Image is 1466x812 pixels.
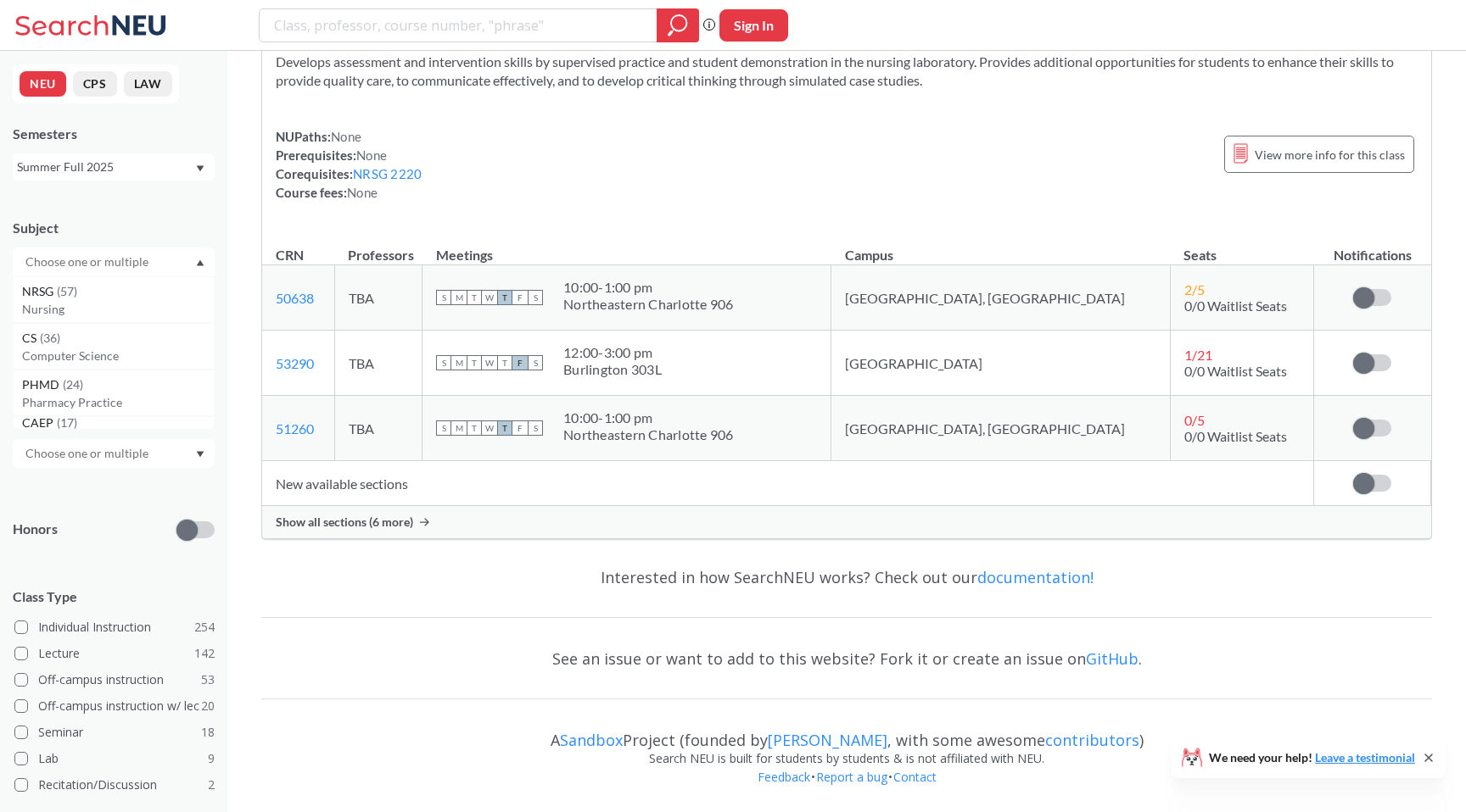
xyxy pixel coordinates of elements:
td: [GEOGRAPHIC_DATA] [831,331,1170,396]
span: S [528,420,543,436]
label: Off-campus instruction w/ lec [14,695,215,717]
div: CRN [276,246,304,264]
button: NEU [20,71,66,97]
span: W [482,420,497,436]
button: Sign In [719,9,788,42]
div: magnifying glass [657,8,699,42]
td: TBA [334,396,422,461]
span: 0 / 5 [1184,412,1205,428]
span: 254 [194,618,215,637]
span: W [482,290,497,305]
label: Recitation/Discussion [14,774,215,796]
div: 10:00 - 1:00 pm [563,409,734,426]
td: TBA [334,265,422,331]
a: Contact [892,769,937,785]
span: 9 [208,749,215,768]
span: ( 17 ) [57,415,77,430]
span: 18 [201,723,215,742]
span: F [512,290,528,305]
label: Individual Instruction [14,616,215,638]
div: 10:00 - 1:00 pm [563,279,734,296]
p: Nursing [22,301,214,318]
a: 53290 [276,355,314,371]
svg: Dropdown arrow [196,165,204,172]
input: Choose one or multiple [17,443,159,464]
div: Summer Full 2025 [17,158,194,176]
span: S [436,290,451,305]
span: None [356,147,387,163]
span: 53 [201,670,215,689]
div: Dropdown arrow [13,439,215,468]
section: Designed to provide the foundation for students’ mastery of beginning assessment techniques and n... [276,34,1418,90]
th: Seats [1170,229,1313,265]
p: Pharmacy Practice [22,394,214,411]
div: Show all sections (6 more) [262,506,1431,538]
a: 50638 [276,290,314,306]
div: Search NEU is built for students by students & is not affiliated with NEU. [261,749,1432,768]
span: W [482,355,497,370]
span: 0/0 Waitlist Seats [1184,298,1287,314]
span: T [467,355,482,370]
div: Interested in how SearchNEU works? Check out our [261,553,1432,602]
span: M [451,290,467,305]
input: Class, professor, course number, "phrase" [272,11,645,40]
span: F [512,420,528,436]
label: Lecture [14,642,215,665]
span: Class Type [13,587,215,606]
th: Meetings [422,229,831,265]
span: ( 36 ) [40,331,60,345]
span: 20 [201,697,215,715]
span: None [347,185,378,200]
input: Choose one or multiple [17,252,159,272]
span: None [331,129,361,144]
div: A Project (founded by , with some awesome ) [261,715,1432,749]
span: 2 [208,776,215,794]
span: ( 57 ) [57,284,77,298]
span: 0/0 Waitlist Seats [1184,428,1287,444]
div: NUPaths: Prerequisites: Corequisites: Course fees: [276,127,422,202]
span: S [528,290,543,305]
a: Feedback [757,769,811,785]
span: T [467,290,482,305]
span: Show all sections (6 more) [276,514,413,530]
span: M [451,420,467,436]
button: LAW [124,71,172,97]
a: Report a bug [815,769,888,785]
label: Seminar [14,721,215,743]
td: New available sections [262,461,1314,506]
span: T [497,420,512,436]
span: CS [22,329,40,348]
p: Computer Science [22,348,214,364]
span: 2 / 5 [1184,281,1205,298]
a: 51260 [276,420,314,437]
svg: Dropdown arrow [196,259,204,266]
th: Notifications [1314,229,1431,265]
div: Semesters [13,125,215,143]
span: ( 24 ) [63,377,83,392]
div: Subject [13,219,215,237]
span: 0/0 Waitlist Seats [1184,363,1287,379]
a: contributors [1045,730,1139,750]
td: [GEOGRAPHIC_DATA], [GEOGRAPHIC_DATA] [831,396,1170,461]
button: CPS [73,71,117,97]
a: Sandbox [560,730,623,750]
th: Campus [831,229,1170,265]
span: 142 [194,644,215,663]
span: 1 / 21 [1184,347,1212,363]
th: Professors [334,229,422,265]
svg: magnifying glass [668,14,688,37]
p: Honors [13,520,58,539]
td: TBA [334,331,422,396]
a: NRSG 2220 [353,166,422,181]
td: [GEOGRAPHIC_DATA], [GEOGRAPHIC_DATA] [831,265,1170,331]
label: Lab [14,748,215,770]
a: documentation! [977,567,1094,587]
a: [PERSON_NAME] [768,730,887,750]
span: S [528,355,543,370]
span: CAEP [22,414,57,432]
div: • • [261,768,1432,812]
div: 12:00 - 3:00 pm [563,344,662,361]
span: F [512,355,528,370]
span: M [451,355,467,370]
span: T [497,355,512,370]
